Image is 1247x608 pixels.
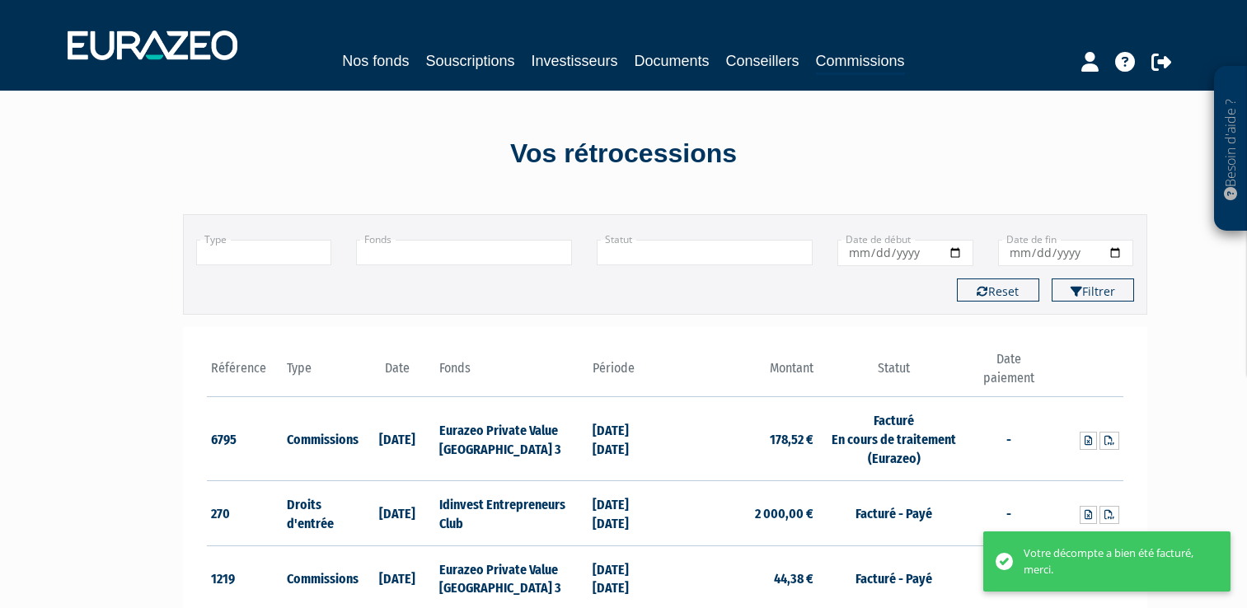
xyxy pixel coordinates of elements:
td: [DATE] [DATE] [588,397,665,481]
td: 178,52 € [665,397,818,481]
a: Souscriptions [425,49,514,72]
button: Filtrer [1052,278,1134,302]
td: 6795 [207,397,284,481]
td: - [970,397,1047,481]
th: Référence [207,350,284,397]
td: Eurazeo Private Value [GEOGRAPHIC_DATA] 3 [435,397,588,481]
th: Période [588,350,665,397]
td: Idinvest Entrepreneurs Club [435,480,588,545]
td: Commissions [283,397,359,481]
td: 2 000,00 € [665,480,818,545]
a: Nos fonds [342,49,409,72]
td: - [970,480,1047,545]
div: Votre décompte a bien été facturé, merci. [1024,545,1206,578]
td: [DATE] [359,397,436,481]
th: Date paiement [970,350,1047,397]
div: Vos rétrocessions [154,135,1094,173]
td: [DATE] [DATE] [588,480,665,545]
td: 270 [207,480,284,545]
td: [DATE] [359,480,436,545]
th: Statut [818,350,970,397]
a: Commissions [816,49,905,75]
p: Besoin d'aide ? [1221,75,1240,223]
img: 1732889491-logotype_eurazeo_blanc_rvb.png [68,30,237,60]
td: Facturé - Payé [818,480,970,545]
th: Date [359,350,436,397]
th: Type [283,350,359,397]
td: Facturé En cours de traitement (Eurazeo) [818,397,970,481]
a: Investisseurs [531,49,617,72]
button: Reset [957,278,1039,302]
th: Fonds [435,350,588,397]
td: Droits d'entrée [283,480,359,545]
a: Conseillers [726,49,799,72]
a: Documents [635,49,710,72]
th: Montant [665,350,818,397]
